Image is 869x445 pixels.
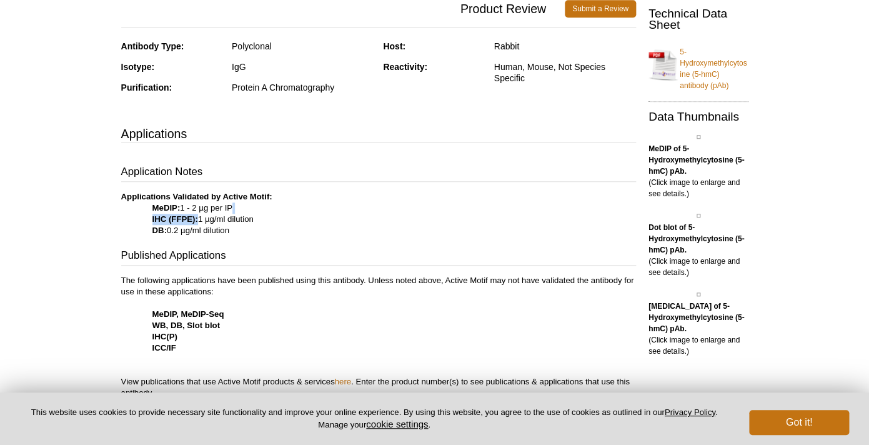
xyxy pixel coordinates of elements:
[121,164,636,182] h3: Application Notes
[383,62,427,72] strong: Reactivity:
[648,143,748,199] p: (Click image to enlarge and see details.)
[232,41,374,52] div: Polyclonal
[121,248,636,266] h3: Published Applications
[648,39,748,91] a: 5-Hydroxymethylcytosine (5-hmC) antibody (pAb)
[749,410,849,435] button: Got it!
[232,61,374,72] div: IgG
[648,223,744,254] b: Dot blot of 5-Hydroxymethylcytosine (5-hmC) pAb.
[648,144,744,176] b: MeDIP of 5-Hydroxymethylcytosine (5-hmC) pAb.
[121,191,636,236] p: 1 - 2 µg per IP 1 µg/ml dilution 0.2 µg/ml dilution
[152,214,198,224] strong: IHC (FFPE):
[648,111,748,122] h2: Data Thumbnails
[152,321,220,330] strong: WB, DB, Slot blot
[648,8,748,31] h2: Technical Data Sheet
[697,292,700,296] img: 5-Hydroxymethylcytosine (5-hmC) antibody (pAb) tested by immunohistochemistry.
[121,41,184,51] strong: Antibody Type:
[648,222,748,278] p: (Click image to enlarge and see details.)
[494,61,636,84] div: Human, Mouse, Not Species Specific
[697,214,700,217] img: 5-Hydroxymethylcytosine (5-hmC) antibody (pAb) tested by dot blot analysis.
[152,343,176,352] strong: ICC/IF
[121,82,172,92] strong: Purification:
[494,41,636,52] div: Rabbit
[152,332,177,341] strong: IHC(P)
[152,309,224,319] strong: MeDIP, MeDIP-Seq
[648,301,748,357] p: (Click image to enlarge and see details.)
[383,41,405,51] strong: Host:
[665,407,715,417] a: Privacy Policy
[335,377,351,386] a: here
[121,124,636,143] h3: Applications
[121,192,272,201] b: Applications Validated by Active Motif:
[20,407,728,431] p: This website uses cookies to provide necessary site functionality and improve your online experie...
[152,226,167,235] strong: DB:
[697,135,700,139] img: 5-Hydroxymethylcytosine (5-hmC) antibody (pAb) tested by MeDIP analysis.
[121,275,636,399] p: The following applications have been published using this antibody. Unless noted above, Active Mo...
[366,419,428,429] button: cookie settings
[121,62,155,72] strong: Isotype:
[648,302,744,333] b: [MEDICAL_DATA] of 5-Hydroxymethylcytosine (5-hmC) pAb.
[232,82,374,93] div: Protein A Chromatography
[152,203,181,212] strong: MeDIP:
